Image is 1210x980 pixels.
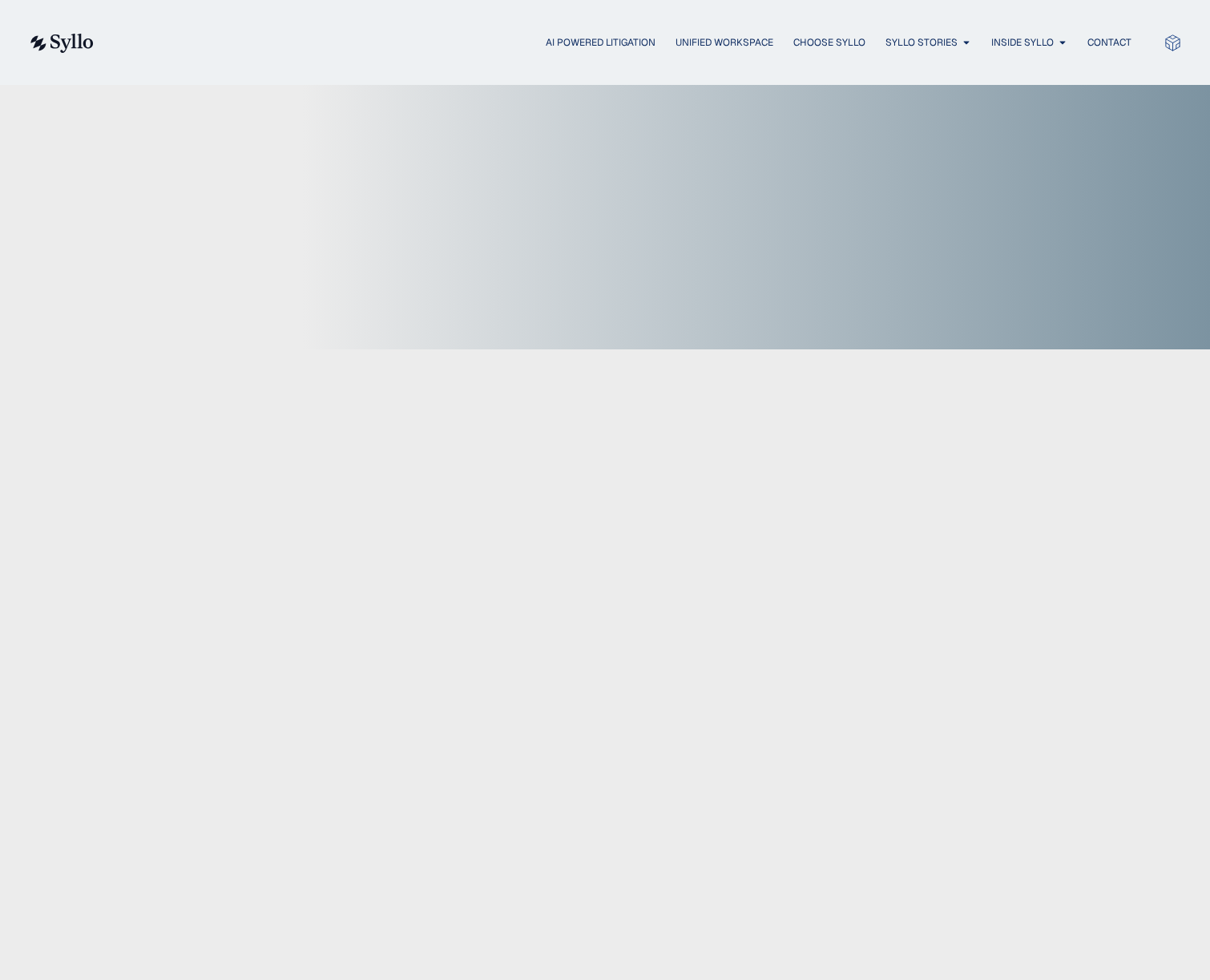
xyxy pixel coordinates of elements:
img: syllo [28,34,94,53]
a: Choose Syllo [793,35,865,50]
div: Menu Toggle [126,35,1131,50]
a: AI Powered Litigation [546,35,655,50]
a: Unified Workspace [676,35,773,50]
nav: Menu [126,35,1131,50]
a: Syllo Stories [885,35,958,50]
a: Contact [1087,35,1131,50]
a: Inside Syllo [991,35,1054,50]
